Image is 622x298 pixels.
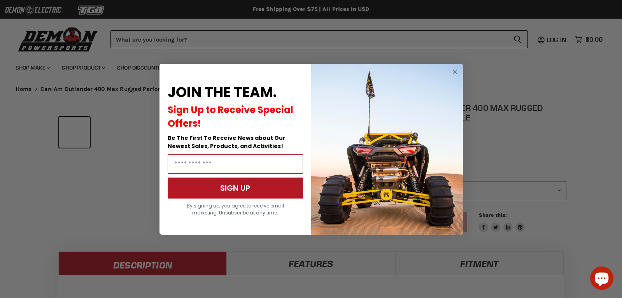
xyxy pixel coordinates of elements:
span: Be The First To Receive News about Our Newest Sales, Products, and Activities! [168,134,286,150]
button: Close dialog [450,67,460,77]
button: SIGN UP [168,178,303,199]
input: Email Address [168,154,303,174]
span: Sign Up to Receive Special Offers! [168,103,293,130]
inbox-online-store-chat: Shopify online store chat [588,267,616,292]
img: a9095488-b6e7-41ba-879d-588abfab540b.jpeg [311,64,463,235]
span: By signing up, you agree to receive email marketing. Unsubscribe at any time. [187,202,284,216]
span: JOIN THE TEAM. [168,82,277,102]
